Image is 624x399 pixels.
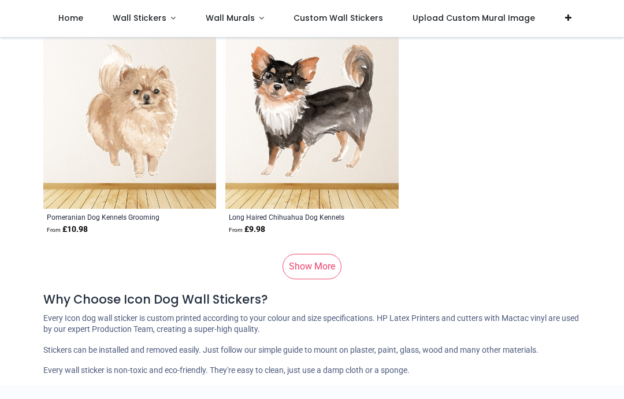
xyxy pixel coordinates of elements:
[283,254,341,279] a: Show More
[206,12,255,24] span: Wall Murals
[47,212,180,221] a: Pomeranian Dog Kennels Grooming
[43,345,581,356] p: Stickers can be installed and removed easily. Just follow our simple guide to mount on plaster, p...
[43,36,216,209] img: Pomeranian Dog Kennels Grooming Wall Sticker
[413,12,535,24] span: Upload Custom Mural Image
[58,12,83,24] span: Home
[43,313,581,335] p: Every Icon dog wall sticker is custom printed according to your colour and size specifications. H...
[43,365,581,376] p: Every wall sticker is non-toxic and eco-friendly. They're easy to clean, just use a damp cloth or...
[294,12,383,24] span: Custom Wall Stickers
[229,212,362,221] a: Long Haired Chihuahua Dog Kennels Grooming
[113,12,166,24] span: Wall Stickers
[47,227,61,233] span: From
[229,224,265,235] strong: £ 9.98
[225,36,398,209] img: Long Haired Chihuahua Dog Kennels Grooming Wall Sticker
[229,227,243,233] span: From
[47,224,88,235] strong: £ 10.98
[43,291,581,308] h4: Why Choose Icon Dog Wall Stickers?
